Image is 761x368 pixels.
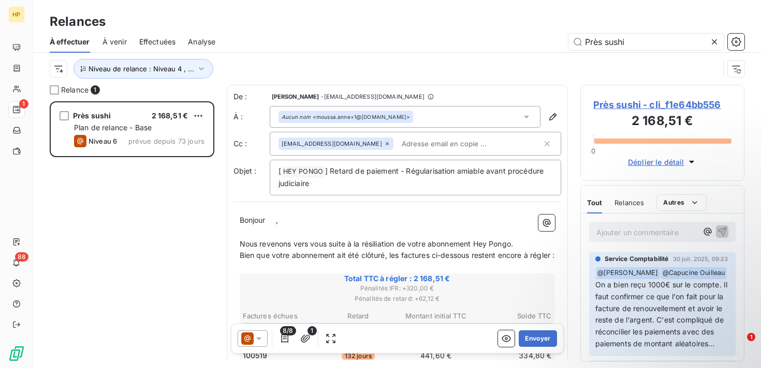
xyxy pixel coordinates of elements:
[242,311,319,321] th: Factures échues
[50,101,214,368] div: grid
[279,166,546,188] span: ] Retard de paiement - Régularisation amiable avant procédure judiciaire
[628,157,684,167] span: Déplier le détail
[233,139,270,149] label: Cc :
[243,350,268,361] span: 100519
[591,147,595,155] span: 0
[625,156,700,168] button: Déplier le détail
[726,333,751,358] iframe: Intercom live chat
[554,268,761,340] iframe: Intercom notifications message
[279,166,281,175] span: [
[240,216,266,224] span: Bonjour
[241,294,553,303] span: Pénalités de retard : + 62,12 €
[320,311,397,321] th: Retard
[282,166,325,178] span: HEY PONGO
[233,91,270,102] span: De :
[661,267,727,279] span: @ Capucine Ouilleau
[321,94,424,100] span: - [EMAIL_ADDRESS][DOMAIN_NAME]
[240,251,555,259] span: Bien que votre abonnement ait été clôturé, les factures ci-dessous restent encore à régler :
[519,330,557,347] button: Envoyer
[568,34,724,50] input: Rechercher
[50,37,90,47] span: À effectuer
[128,137,204,145] span: prévue depuis 73 jours
[233,112,270,122] label: À :
[188,37,215,47] span: Analyse
[103,37,127,47] span: À venir
[241,284,553,293] span: Pénalités IFR : + 320,00 €
[74,123,152,132] span: Plan de relance - Base
[342,351,375,361] span: 132 jours
[398,350,474,361] td: 441,60 €
[587,198,603,207] span: Tout
[398,311,474,321] th: Montant initial TTC
[673,256,728,262] span: 30 juil. 2025, 09:23
[233,166,257,175] span: Objet :
[593,112,732,132] h3: 2 168,51 €
[596,267,660,279] span: @ [PERSON_NAME]
[8,101,24,118] a: 1
[139,37,176,47] span: Effectuées
[73,111,111,120] span: Près sushi
[91,85,100,95] span: 1
[272,94,319,100] span: [PERSON_NAME]
[475,350,552,361] td: 334,80 €
[656,194,707,211] button: Autres
[398,136,517,151] input: Adresse email en copie ...
[74,59,213,79] button: Niveau de relance : Niveau 4 , ...
[605,254,669,264] span: Service Comptabilité
[8,345,25,362] img: Logo LeanPay
[89,65,194,73] span: Niveau de relance : Niveau 4 , ...
[19,99,28,109] span: 1
[50,12,106,31] h3: Relances
[15,252,28,262] span: 88
[89,137,117,145] span: Niveau 6
[241,273,553,284] span: Total TTC à régler : 2 168,51 €
[280,326,296,335] span: 8/8
[282,113,311,120] em: Aucun nom
[308,326,317,335] span: 1
[593,98,732,112] span: Près sushi - cli_f1e64bb556
[8,6,25,23] div: HP
[282,141,382,147] span: [EMAIL_ADDRESS][DOMAIN_NAME]
[282,113,411,120] div: <moussa.anne+1@[DOMAIN_NAME]>
[152,111,188,120] span: 2 168,51 €
[475,311,552,321] th: Solde TTC
[614,198,644,207] span: Relances
[276,216,278,224] span: ,
[747,333,755,341] span: 1
[61,85,89,95] span: Relance
[240,239,514,248] span: Nous revenons vers vous suite à la résiliation de votre abonnement Hey Pongo.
